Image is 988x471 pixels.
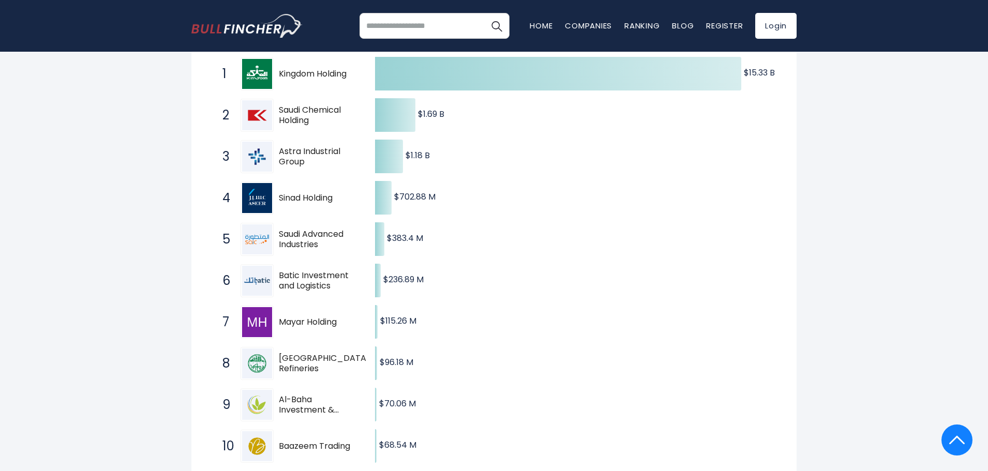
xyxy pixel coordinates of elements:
img: Kingdom Holding [242,59,272,89]
text: $1.18 B [406,149,430,161]
text: $115.26 M [380,315,416,327]
span: 8 [217,355,228,372]
a: Login [755,13,797,39]
text: $68.54 M [379,439,416,451]
text: $96.18 M [380,356,413,368]
a: Go to homepage [191,14,303,38]
span: [GEOGRAPHIC_DATA] Refineries [279,353,370,375]
span: 3 [217,148,228,165]
img: bullfincher logo [191,14,303,38]
a: Companies [565,20,612,31]
img: Saudi Arabia Refineries [242,348,272,378]
span: Mayar Holding [279,317,357,328]
a: Ranking [624,20,660,31]
img: Sinad Holding [242,183,272,213]
span: Astra Industrial Group [279,146,357,168]
img: Baazeem Trading [242,431,272,461]
span: Baazeem Trading [279,441,357,452]
a: Register [706,20,743,31]
span: 10 [217,437,228,455]
span: 1 [217,65,228,83]
text: $236.89 M [383,274,424,285]
span: 9 [217,396,228,414]
a: Blog [672,20,694,31]
text: $1.69 B [418,108,444,120]
text: $70.06 M [379,398,416,409]
a: Home [530,20,552,31]
img: Batic Investment and Logistics [242,266,272,296]
text: $15.33 B [744,67,775,79]
span: Saudi Advanced Industries [279,229,357,251]
span: 7 [217,313,228,331]
img: Mayar Holding [242,307,272,337]
button: Search [484,13,510,39]
text: $383.4 M [387,232,423,244]
img: Saudi Chemical Holding [242,100,272,130]
span: 6 [217,272,228,290]
span: Al-Baha Investment & Development [279,394,357,416]
span: Batic Investment and Logistics [279,270,357,292]
span: Kingdom Holding [279,69,357,80]
span: Sinad Holding [279,193,357,204]
img: Astra Industrial Group [242,142,272,172]
img: Saudi Advanced Industries [242,224,272,254]
text: $702.88 M [394,191,436,203]
span: 4 [217,189,228,207]
img: Al-Baha Investment & Development [242,390,272,420]
span: 2 [217,107,228,124]
span: 5 [217,231,228,248]
span: Saudi Chemical Holding [279,105,357,127]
